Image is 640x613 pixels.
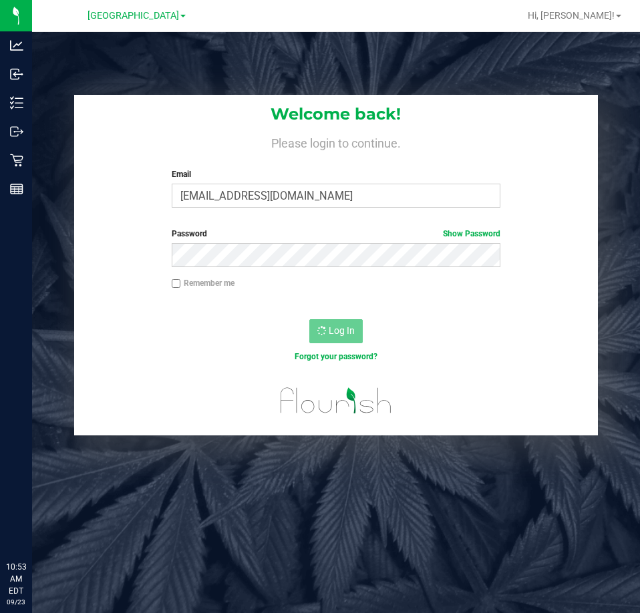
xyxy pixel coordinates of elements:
inline-svg: Reports [10,182,23,196]
p: 10:53 AM EDT [6,561,26,597]
img: flourish_logo.svg [271,377,402,425]
iframe: Resource center [13,506,53,546]
inline-svg: Inbound [10,67,23,81]
inline-svg: Inventory [10,96,23,110]
span: Log In [329,325,355,336]
input: Remember me [172,279,181,288]
label: Email [172,168,500,180]
p: 09/23 [6,597,26,607]
label: Remember me [172,277,234,289]
inline-svg: Retail [10,154,23,167]
h1: Welcome back! [74,106,597,123]
h4: Please login to continue. [74,134,597,150]
a: Show Password [443,229,500,238]
span: Hi, [PERSON_NAME]! [528,10,615,21]
span: [GEOGRAPHIC_DATA] [88,10,179,21]
span: Password [172,229,207,238]
inline-svg: Outbound [10,125,23,138]
a: Forgot your password? [295,352,377,361]
inline-svg: Analytics [10,39,23,52]
button: Log In [309,319,363,343]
